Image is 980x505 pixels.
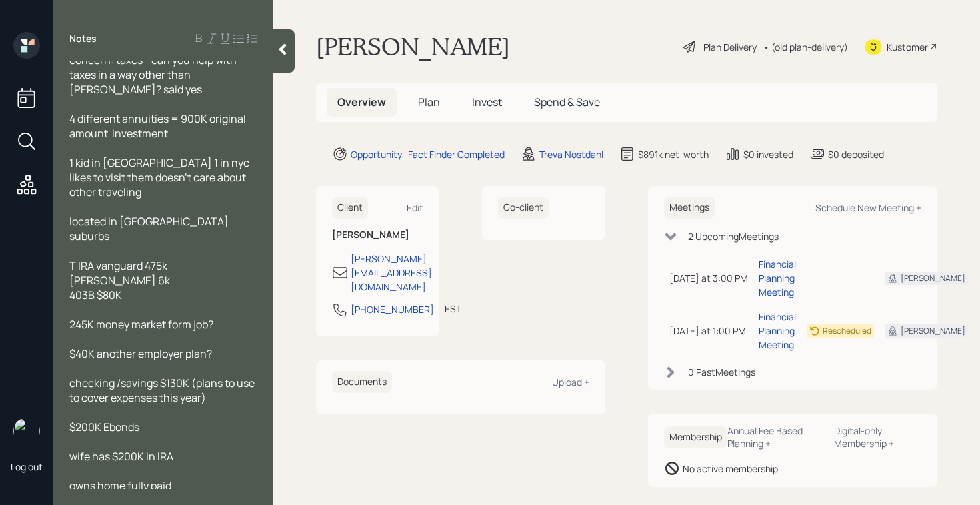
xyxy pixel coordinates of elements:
span: $40K another employer plan? [69,346,212,361]
span: 69yrs retired [DATE] ; married concern: taxes - can you help with taxes in a way other than [PERS... [69,38,239,97]
div: [PHONE_NUMBER] [351,302,434,316]
h6: Co-client [498,197,549,219]
span: Plan [418,95,440,109]
div: EST [445,302,461,316]
span: 245K money market form job? [69,317,213,332]
div: [PERSON_NAME] [901,272,965,284]
span: Overview [337,95,386,109]
span: T IRA vanguard 475k [PERSON_NAME] 6k 403B $80K [69,258,170,302]
h1: [PERSON_NAME] [316,32,510,61]
span: located in [GEOGRAPHIC_DATA] suburbs [69,214,231,243]
div: 0 Past Meeting s [688,365,755,379]
span: 1 kid in [GEOGRAPHIC_DATA] 1 in nyc likes to visit them doesn't care about other traveling [69,155,251,199]
div: No active membership [683,462,778,476]
div: Financial Planning Meeting [759,310,796,352]
div: Plan Delivery [703,40,757,54]
h6: Client [332,197,368,219]
div: Edit [407,201,423,214]
span: checking /savings $130K (plans to use to cover expenses this year) [69,376,257,405]
span: Spend & Save [534,95,600,109]
div: [PERSON_NAME] [901,325,965,337]
div: Upload + [552,376,589,388]
div: [DATE] at 3:00 PM [669,271,748,285]
div: Annual Fee Based Planning + [727,424,823,450]
span: 4 different annuities = 900K original amount investment [69,111,248,141]
div: 2 Upcoming Meeting s [688,229,779,243]
div: $891k net-worth [638,147,709,161]
div: Kustomer [887,40,928,54]
h6: Meetings [664,197,715,219]
div: Log out [11,460,43,473]
div: [DATE] at 1:00 PM [669,324,748,338]
img: retirable_logo.png [13,418,40,444]
div: Rescheduled [823,325,871,337]
h6: Documents [332,371,392,393]
div: $0 deposited [828,147,884,161]
h6: [PERSON_NAME] [332,229,423,241]
span: Invest [472,95,502,109]
div: $0 invested [743,147,793,161]
h6: Membership [664,426,727,448]
div: Digital-only Membership + [834,424,921,450]
div: • (old plan-delivery) [763,40,848,54]
div: Financial Planning Meeting [759,257,796,299]
span: wife has $200K in IRA [69,449,173,464]
div: Schedule New Meeting + [815,201,921,214]
div: Opportunity · Fact Finder Completed [351,147,505,161]
span: $200K Ebonds [69,420,139,434]
div: Treva Nostdahl [539,147,603,161]
div: [PERSON_NAME][EMAIL_ADDRESS][DOMAIN_NAME] [351,251,432,294]
label: Notes [69,32,97,45]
